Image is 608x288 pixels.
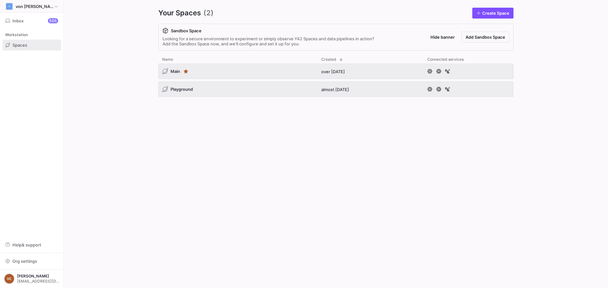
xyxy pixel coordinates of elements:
span: Create Space [482,11,509,16]
span: Created [321,57,336,62]
div: Workstation [3,30,61,40]
span: Spaces [12,43,27,48]
a: Spaces [3,40,61,51]
span: almost [DATE] [321,87,349,92]
div: VF [6,3,12,10]
span: Your Spaces [158,8,201,19]
span: Inbox [12,18,24,23]
button: Org settings [3,256,61,267]
div: Looking for a secure environment to experiment or simply observe Y42 Spaces and data pipelines in... [163,36,374,46]
span: (2) [203,8,214,19]
span: Main [171,69,180,74]
button: Hide banner [426,32,459,43]
div: 505 [48,18,58,23]
button: ME[PERSON_NAME][EMAIL_ADDRESS][DOMAIN_NAME][PERSON_NAME] [3,272,61,285]
button: Inbox505 [3,15,61,26]
span: [EMAIL_ADDRESS][DOMAIN_NAME][PERSON_NAME] [17,279,59,284]
button: Add Sandbox Space [461,32,509,43]
span: Connected services [427,57,464,62]
a: Create Space [472,8,513,19]
span: Sandbox Space [171,28,201,33]
span: Add Sandbox Space [466,35,505,40]
div: Press SPACE to select this row. [158,82,513,99]
span: [PERSON_NAME] [17,274,59,278]
span: Org settings [12,259,37,264]
span: von [PERSON_NAME] [16,4,54,9]
div: ME [4,274,14,284]
div: Press SPACE to select this row. [158,64,513,82]
span: Playground [171,87,193,92]
span: Name [162,57,173,62]
span: Help & support [12,242,41,247]
a: Org settings [3,259,61,264]
button: Help& support [3,239,61,250]
span: over [DATE] [321,69,345,74]
span: Hide banner [430,35,455,40]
